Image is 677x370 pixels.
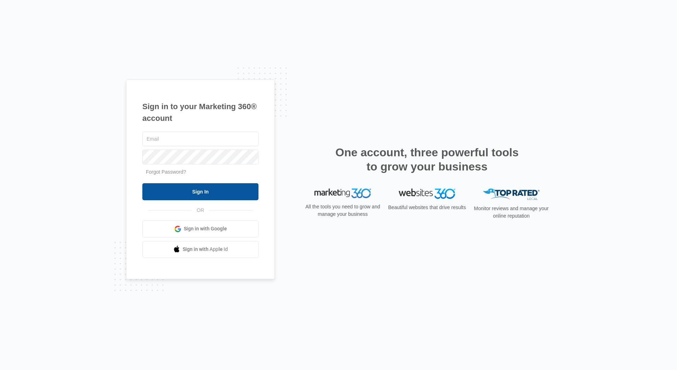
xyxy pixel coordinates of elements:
[472,205,551,220] p: Monitor reviews and manage your online reputation
[192,207,209,214] span: OR
[333,145,521,174] h2: One account, three powerful tools to grow your business
[483,189,540,200] img: Top Rated Local
[183,246,228,253] span: Sign in with Apple Id
[142,220,258,237] a: Sign in with Google
[399,189,455,199] img: Websites 360
[146,169,186,175] a: Forgot Password?
[142,131,258,146] input: Email
[314,189,371,198] img: Marketing 360
[303,203,382,218] p: All the tools you need to grow and manage your business
[142,101,258,124] h1: Sign in to your Marketing 360® account
[184,225,227,232] span: Sign in with Google
[142,241,258,258] a: Sign in with Apple Id
[387,204,467,211] p: Beautiful websites that drive results
[142,183,258,200] input: Sign In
